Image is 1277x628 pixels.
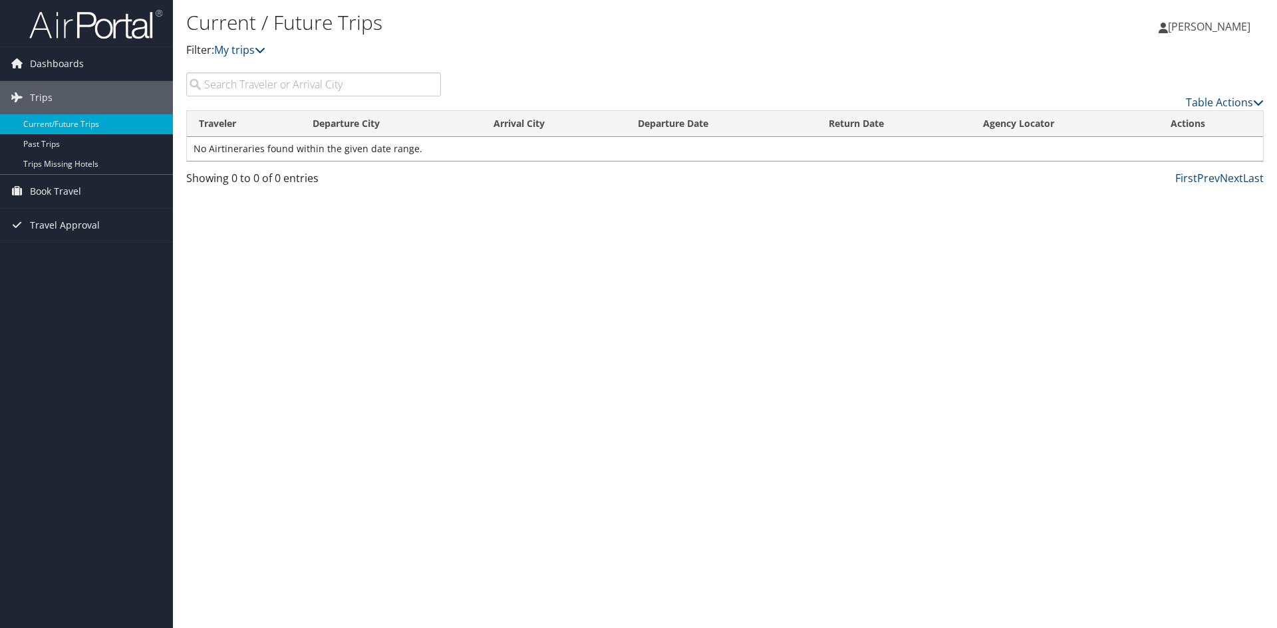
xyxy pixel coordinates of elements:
a: [PERSON_NAME] [1159,7,1264,47]
th: Arrival City: activate to sort column ascending [482,111,626,137]
a: Next [1220,171,1243,185]
th: Traveler: activate to sort column ascending [187,111,301,137]
span: Book Travel [30,175,81,208]
th: Departure City: activate to sort column ascending [301,111,482,137]
p: Filter: [186,42,905,59]
th: Return Date: activate to sort column ascending [817,111,971,137]
a: Last [1243,171,1264,185]
th: Agency Locator: activate to sort column ascending [971,111,1159,137]
input: Search Traveler or Arrival City [186,72,441,96]
img: airportal-logo.png [29,9,162,40]
a: Table Actions [1186,95,1264,110]
span: Dashboards [30,47,84,80]
th: Actions [1159,111,1263,137]
span: Trips [30,81,53,114]
th: Departure Date: activate to sort column descending [626,111,817,137]
div: Showing 0 to 0 of 0 entries [186,170,441,193]
a: Prev [1197,171,1220,185]
td: No Airtineraries found within the given date range. [187,137,1263,161]
a: My trips [214,43,265,57]
h1: Current / Future Trips [186,9,905,37]
a: First [1175,171,1197,185]
span: Travel Approval [30,209,100,242]
span: [PERSON_NAME] [1168,19,1250,34]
